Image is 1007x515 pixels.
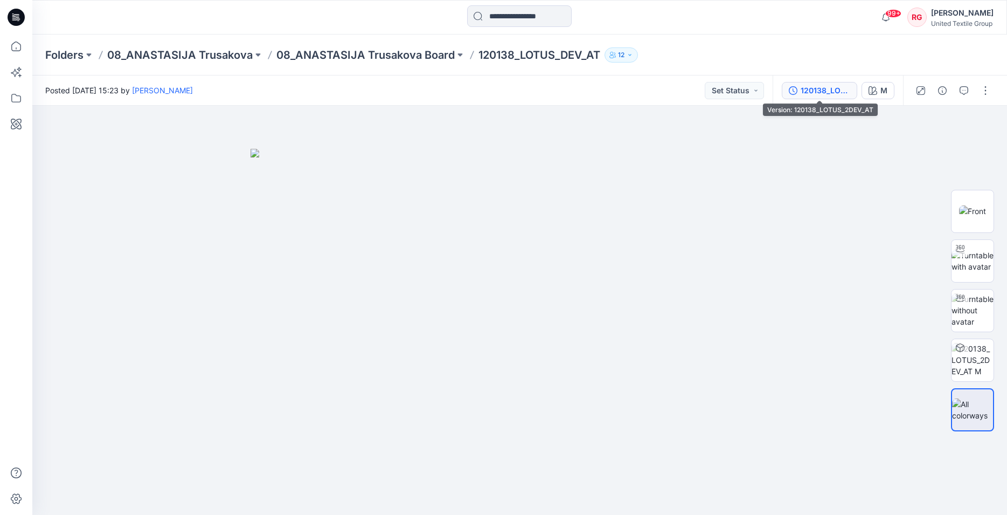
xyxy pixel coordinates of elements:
img: All colorways [952,399,993,421]
a: [PERSON_NAME] [132,86,193,95]
img: Front [959,205,986,217]
span: Posted [DATE] 15:23 by [45,85,193,96]
button: 120138_LOTUS_2DEV_AT [782,82,857,99]
button: M [862,82,894,99]
button: Details [934,82,951,99]
img: Turntable without avatar [952,293,994,327]
span: 99+ [885,9,901,18]
div: RG [907,8,927,27]
img: 120138_LOTUS_2DEV_AT M [952,343,994,377]
p: 12 [618,49,624,61]
div: M [880,85,887,97]
div: 120138_LOTUS_2DEV_AT [801,85,850,97]
div: [PERSON_NAME] [931,6,994,19]
a: 08_ANASTASIJA Trusakova Board [276,47,455,63]
button: 12 [605,47,638,63]
div: United Textile Group [931,19,994,28]
a: 08_ANASTASIJA Trusakova [107,47,253,63]
img: Turntable with avatar [952,250,994,272]
p: 120138_LOTUS_DEV_AT [478,47,600,63]
a: Folders [45,47,84,63]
